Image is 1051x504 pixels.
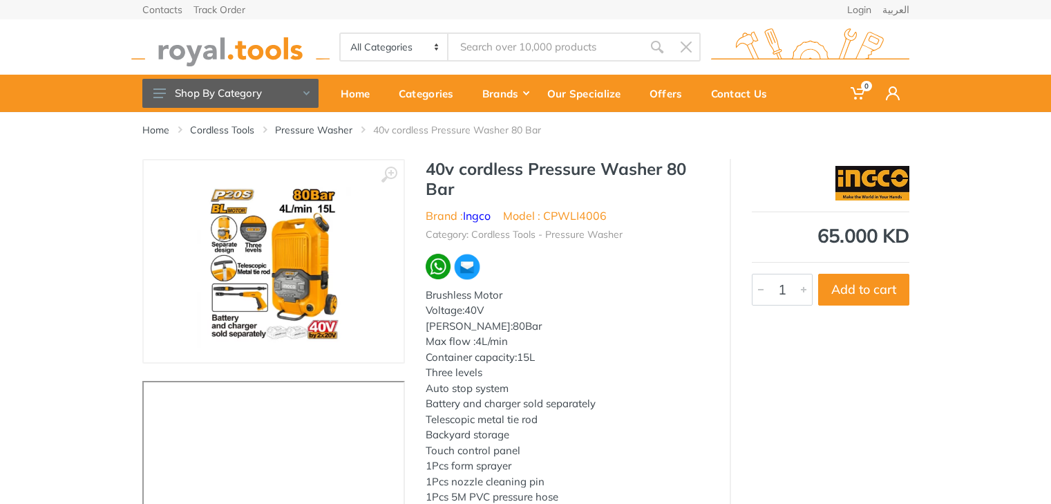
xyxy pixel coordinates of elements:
[453,253,481,281] img: ma.webp
[426,207,491,224] li: Brand :
[448,32,642,62] input: Site search
[701,75,786,112] a: Contact Us
[389,79,473,108] div: Categories
[331,79,389,108] div: Home
[473,79,538,108] div: Brands
[640,75,701,112] a: Offers
[373,123,562,137] li: 40v cordless Pressure Washer 80 Bar
[861,81,872,91] span: 0
[389,75,473,112] a: Categories
[426,254,451,279] img: wa.webp
[187,174,361,348] img: Royal Tools - 40v cordless Pressure Washer 80 Bar
[752,226,909,245] div: 65.000 KD
[538,75,640,112] a: Our Specialize
[142,5,182,15] a: Contacts
[538,79,640,108] div: Our Specialize
[426,159,709,199] h1: 40v cordless Pressure Washer 80 Bar
[190,123,254,137] a: Cordless Tools
[503,207,607,224] li: Model : CPWLI4006
[275,123,352,137] a: Pressure Washer
[818,274,909,306] button: Add to cart
[701,79,786,108] div: Contact Us
[331,75,389,112] a: Home
[341,34,449,60] select: Category
[847,5,871,15] a: Login
[640,79,701,108] div: Offers
[835,166,909,200] img: Ingco
[142,79,319,108] button: Shop By Category
[882,5,909,15] a: العربية
[841,75,876,112] a: 0
[142,123,169,137] a: Home
[193,5,245,15] a: Track Order
[131,28,330,66] img: royal.tools Logo
[463,209,491,223] a: Ingco
[142,123,909,137] nav: breadcrumb
[711,28,909,66] img: royal.tools Logo
[426,227,623,242] li: Category: Cordless Tools - Pressure Washer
